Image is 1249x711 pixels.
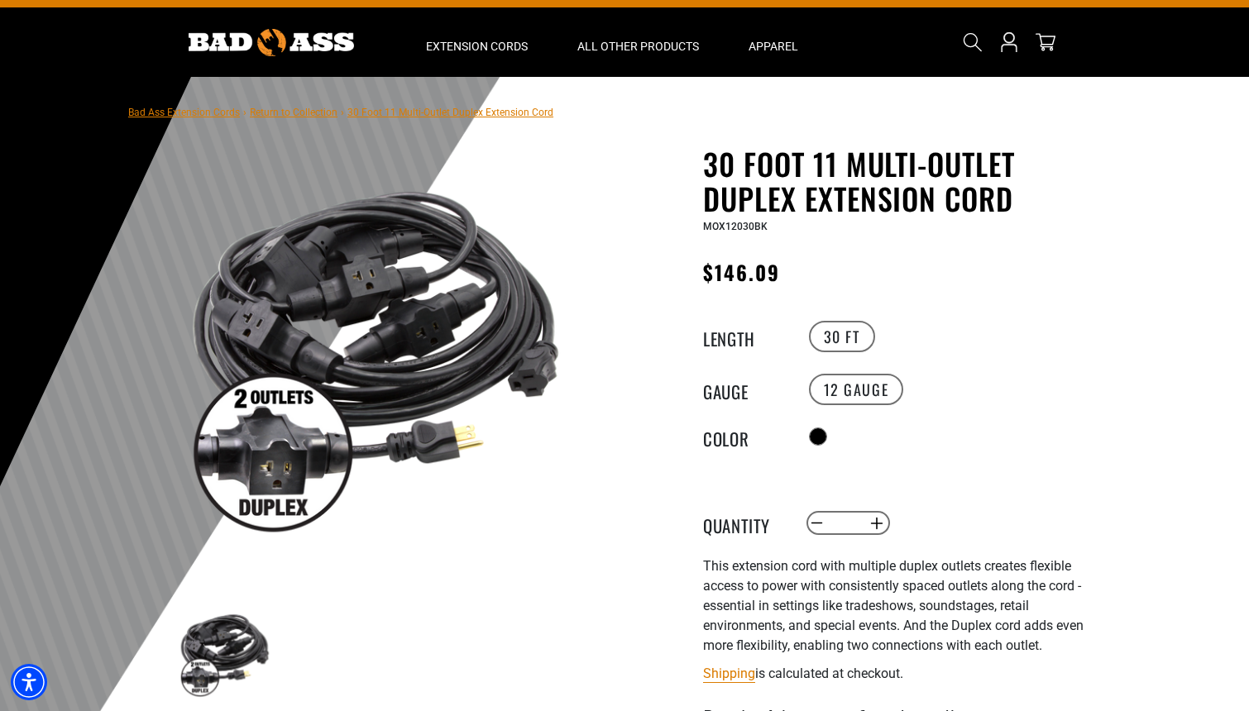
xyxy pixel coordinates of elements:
[577,39,699,54] span: All Other Products
[703,666,755,681] a: Shipping
[1032,32,1059,52] a: cart
[703,662,1108,685] div: is calculated at checkout.
[243,107,246,118] span: ›
[724,7,823,77] summary: Apparel
[341,107,344,118] span: ›
[749,39,798,54] span: Apparel
[703,257,781,287] span: $146.09
[177,604,273,700] img: black
[703,513,786,534] label: Quantity
[128,102,553,122] nav: breadcrumbs
[809,321,875,352] label: 30 FT
[189,29,354,56] img: Bad Ass Extension Cords
[809,374,904,405] label: 12 Gauge
[426,39,528,54] span: Extension Cords
[128,107,240,118] a: Bad Ass Extension Cords
[703,558,1084,653] span: This extension cord with multiple duplex outlets creates flexible access to power with consistent...
[703,221,768,232] span: MOX12030BK
[250,107,337,118] a: Return to Collection
[703,426,786,447] legend: Color
[703,146,1108,216] h1: 30 Foot 11 Multi-Outlet Duplex Extension Cord
[959,29,986,55] summary: Search
[703,379,786,400] legend: Gauge
[703,326,786,347] legend: Length
[11,664,47,700] div: Accessibility Menu
[401,7,553,77] summary: Extension Cords
[347,107,553,118] span: 30 Foot 11 Multi-Outlet Duplex Extension Cord
[553,7,724,77] summary: All Other Products
[996,7,1022,77] a: Open this option
[177,150,576,548] img: black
